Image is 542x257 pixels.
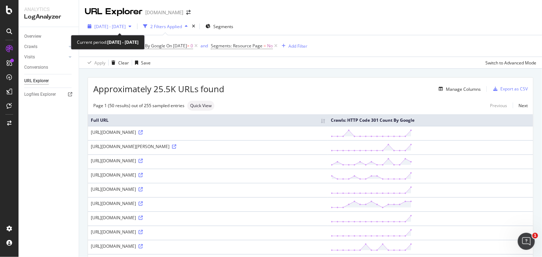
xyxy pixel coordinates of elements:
[94,60,105,66] div: Apply
[88,114,328,126] th: Full URL: activate to sort column ascending
[213,23,233,30] span: Segments
[91,158,325,164] div: [URL][DOMAIN_NAME]
[91,243,325,249] div: [URL][DOMAIN_NAME]
[24,91,74,98] a: Logfiles Explorer
[77,38,139,46] div: Current period:
[186,10,191,15] div: arrow-right-arrow-left
[140,21,191,32] button: 2 Filters Applied
[328,114,533,126] th: Crawls: HTTP Code 301 Count By Google
[187,43,189,49] span: >
[24,64,74,71] a: Conversions
[485,60,536,66] div: Switch to Advanced Mode
[191,23,197,30] div: times
[200,42,208,49] button: and
[483,57,536,68] button: Switch to Advanced Mode
[107,39,139,45] b: [DATE] - [DATE]
[436,85,481,93] button: Manage Columns
[91,172,325,178] div: [URL][DOMAIN_NAME]
[532,233,538,238] span: 1
[187,101,214,111] div: neutral label
[24,33,74,40] a: Overview
[24,53,67,61] a: Visits
[85,21,134,32] button: [DATE] - [DATE]
[191,41,193,51] span: 0
[91,229,325,235] div: [URL][DOMAIN_NAME]
[141,60,151,66] div: Save
[279,42,307,50] button: Add Filter
[490,83,528,95] button: Export as CSV
[145,9,183,16] div: [DOMAIN_NAME]
[132,57,151,68] button: Save
[500,86,528,92] div: Export as CSV
[166,43,187,49] span: On [DATE]
[203,21,236,32] button: Segments
[24,43,37,51] div: Crawls
[24,77,49,85] div: URL Explorer
[91,186,325,192] div: [URL][DOMAIN_NAME]
[93,83,224,95] span: Approximately 25.5K URLs found
[94,23,126,30] span: [DATE] - [DATE]
[264,43,266,49] span: =
[267,41,273,51] span: No
[85,57,105,68] button: Apply
[200,43,208,49] div: and
[118,60,129,66] div: Clear
[91,215,325,221] div: [URL][DOMAIN_NAME]
[91,200,325,206] div: [URL][DOMAIN_NAME]
[288,43,307,49] div: Add Filter
[24,33,41,40] div: Overview
[24,64,48,71] div: Conversions
[24,6,73,13] div: Analytics
[91,129,325,135] div: [URL][DOMAIN_NAME]
[190,104,212,108] span: Quick View
[91,143,325,150] div: [URL][DOMAIN_NAME][PERSON_NAME]
[93,103,184,109] div: Page 1 (50 results) out of 255 sampled entries
[24,13,73,21] div: LogAnalyzer
[24,43,67,51] a: Crawls
[518,233,535,250] iframe: Intercom live chat
[211,43,262,49] span: Segments: Resource Page
[85,6,142,18] div: URL Explorer
[24,77,74,85] a: URL Explorer
[24,91,56,98] div: Logfiles Explorer
[150,23,182,30] div: 2 Filters Applied
[109,57,129,68] button: Clear
[24,53,35,61] div: Visits
[513,100,528,111] a: Next
[446,86,481,92] div: Manage Columns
